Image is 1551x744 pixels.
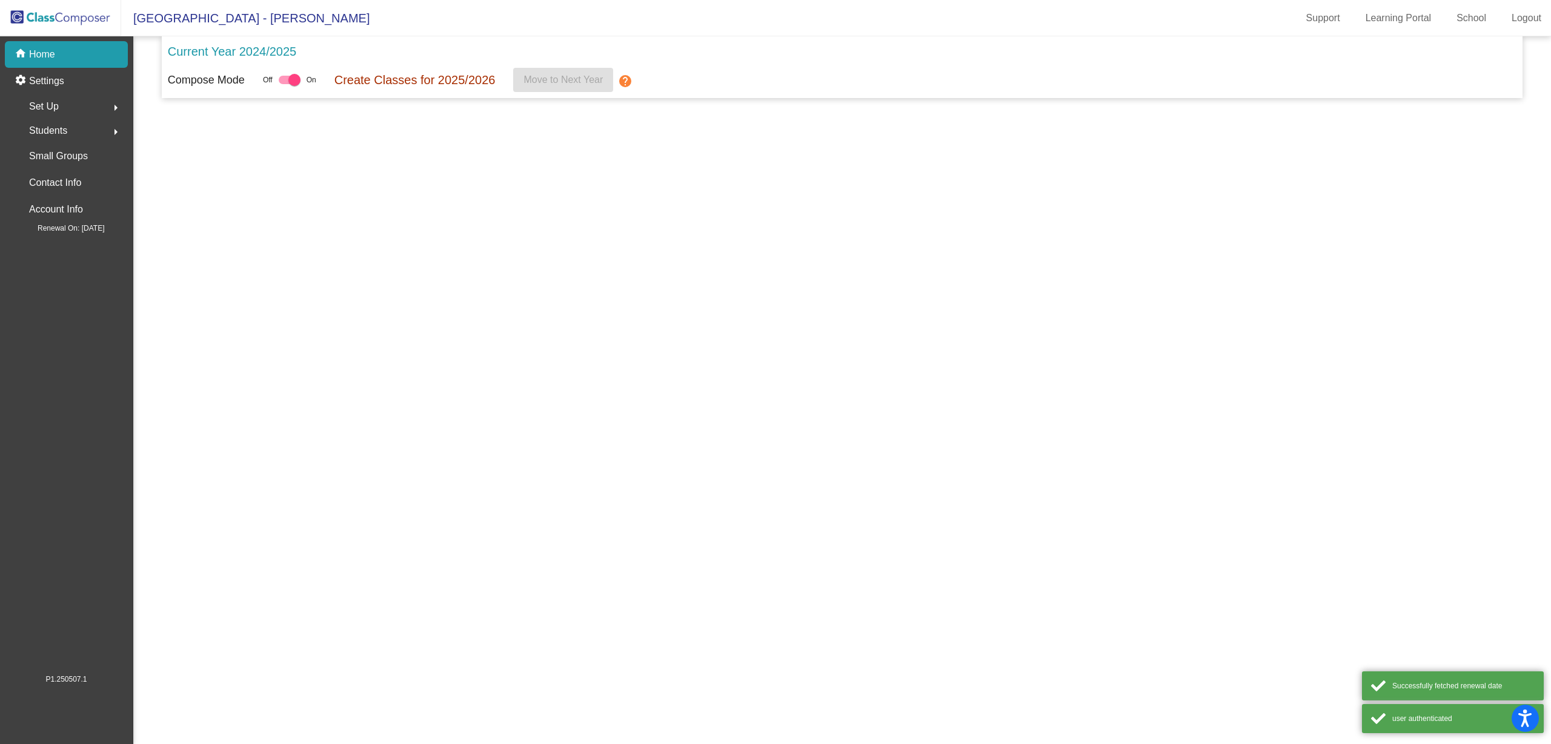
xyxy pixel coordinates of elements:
[18,223,104,234] span: Renewal On: [DATE]
[263,74,273,85] span: Off
[29,148,88,165] p: Small Groups
[513,68,613,92] button: Move to Next Year
[29,122,67,139] span: Students
[334,71,496,89] p: Create Classes for 2025/2026
[1392,713,1535,724] div: user authenticated
[15,74,29,88] mat-icon: settings
[29,98,59,115] span: Set Up
[1447,8,1496,28] a: School
[108,125,123,139] mat-icon: arrow_right
[121,8,370,28] span: [GEOGRAPHIC_DATA] - [PERSON_NAME]
[618,74,633,88] mat-icon: help
[168,42,296,61] p: Current Year 2024/2025
[524,74,603,85] span: Move to Next Year
[29,174,81,191] p: Contact Info
[1392,680,1535,691] div: Successfully fetched renewal date
[1297,8,1350,28] a: Support
[168,72,245,88] p: Compose Mode
[1356,8,1441,28] a: Learning Portal
[108,100,123,115] mat-icon: arrow_right
[1502,8,1551,28] a: Logout
[29,74,64,88] p: Settings
[15,47,29,62] mat-icon: home
[29,201,83,218] p: Account Info
[307,74,316,85] span: On
[29,47,55,62] p: Home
